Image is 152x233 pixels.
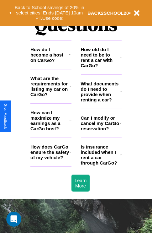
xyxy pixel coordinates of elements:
h3: How can I maximize my earnings as a CarGo host? [30,110,70,131]
button: Learn More [71,175,90,192]
div: Give Feedback [3,104,8,129]
b: BACK2SCHOOL20 [87,10,129,16]
h3: Can I modify or cancel my CarGo reservation? [81,115,120,131]
h3: What are the requirements for listing my car on CarGo? [30,76,70,97]
button: Back to School savings of 20% in select cities! Ends [DATE] 10am PT.Use code: [12,3,87,23]
h3: How do I become a host on CarGo? [30,47,69,63]
h3: What documents do I need to provide when renting a car? [81,81,120,102]
h3: How does CarGo ensure the safety of my vehicle? [30,144,70,160]
iframe: Intercom live chat [6,212,21,227]
h3: How old do I need to be to rent a car with CarGo? [81,47,120,68]
h3: Is insurance included when I rent a car through CarGo? [81,144,120,165]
